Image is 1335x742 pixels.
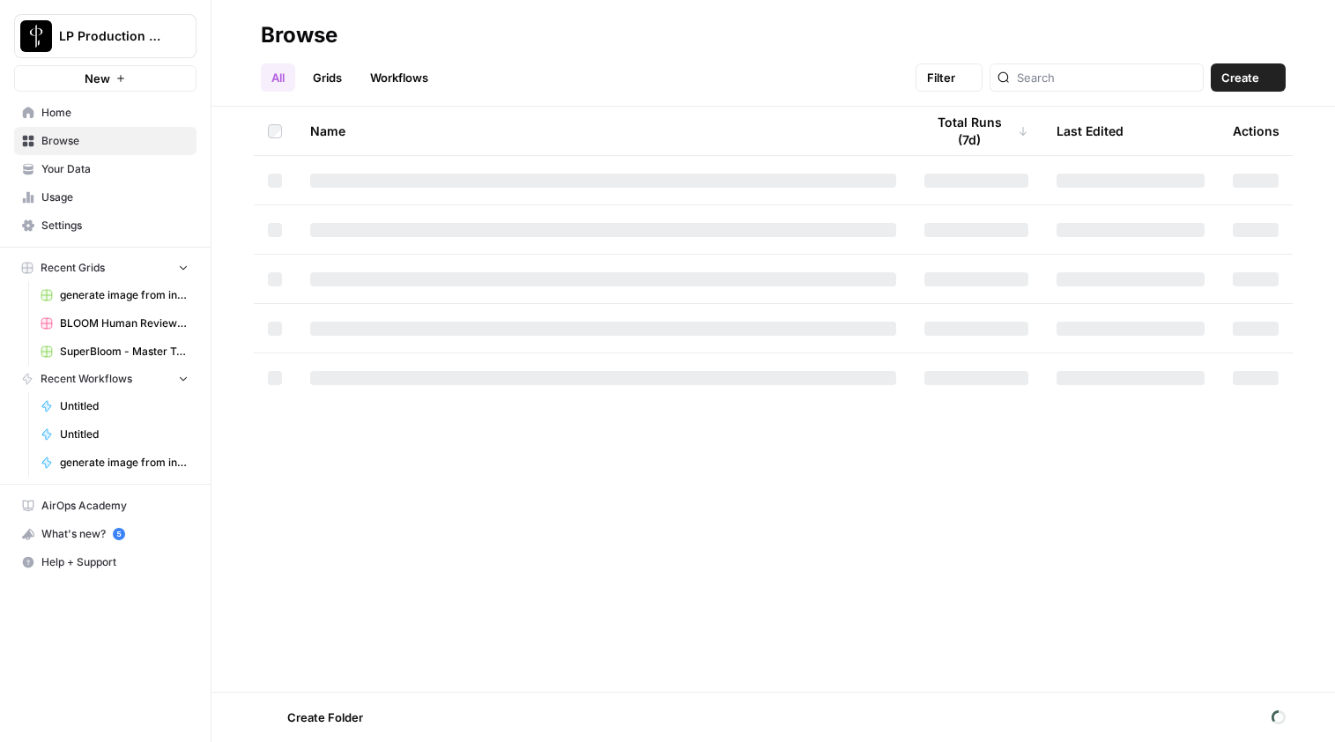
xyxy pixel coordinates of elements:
[33,309,197,338] a: BLOOM Human Review (ver2)
[261,63,295,92] a: All
[14,520,197,548] button: What's new? 5
[20,20,52,52] img: LP Production Workloads Logo
[14,492,197,520] a: AirOps Academy
[85,70,110,87] span: New
[14,14,197,58] button: Workspace: LP Production Workloads
[261,703,374,731] button: Create Folder
[1221,69,1259,86] span: Create
[33,449,197,477] a: generate image from input image (copyright tests)
[41,161,189,177] span: Your Data
[41,554,189,570] span: Help + Support
[41,105,189,121] span: Home
[14,183,197,211] a: Usage
[41,371,132,387] span: Recent Workflows
[60,315,189,331] span: BLOOM Human Review (ver2)
[60,427,189,442] span: Untitled
[41,498,189,514] span: AirOps Academy
[1057,107,1124,155] div: Last Edited
[360,63,439,92] a: Workflows
[261,21,337,49] div: Browse
[14,155,197,183] a: Your Data
[924,107,1028,155] div: Total Runs (7d)
[113,528,125,540] a: 5
[14,255,197,281] button: Recent Grids
[14,127,197,155] a: Browse
[60,344,189,360] span: SuperBloom - Master Topic List
[14,366,197,392] button: Recent Workflows
[14,99,197,127] a: Home
[310,107,896,155] div: Name
[14,211,197,240] a: Settings
[116,530,121,538] text: 5
[60,455,189,471] span: generate image from input image (copyright tests)
[1211,63,1286,92] button: Create
[60,287,189,303] span: generate image from input image (copyright tests) Grid
[14,548,197,576] button: Help + Support
[33,420,197,449] a: Untitled
[287,709,363,726] span: Create Folder
[916,63,983,92] button: Filter
[33,392,197,420] a: Untitled
[60,398,189,414] span: Untitled
[1233,107,1279,155] div: Actions
[41,189,189,205] span: Usage
[927,69,955,86] span: Filter
[41,133,189,149] span: Browse
[41,260,105,276] span: Recent Grids
[41,218,189,234] span: Settings
[14,65,197,92] button: New
[59,27,166,45] span: LP Production Workloads
[33,338,197,366] a: SuperBloom - Master Topic List
[15,521,196,547] div: What's new?
[1017,69,1196,86] input: Search
[33,281,197,309] a: generate image from input image (copyright tests) Grid
[302,63,352,92] a: Grids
